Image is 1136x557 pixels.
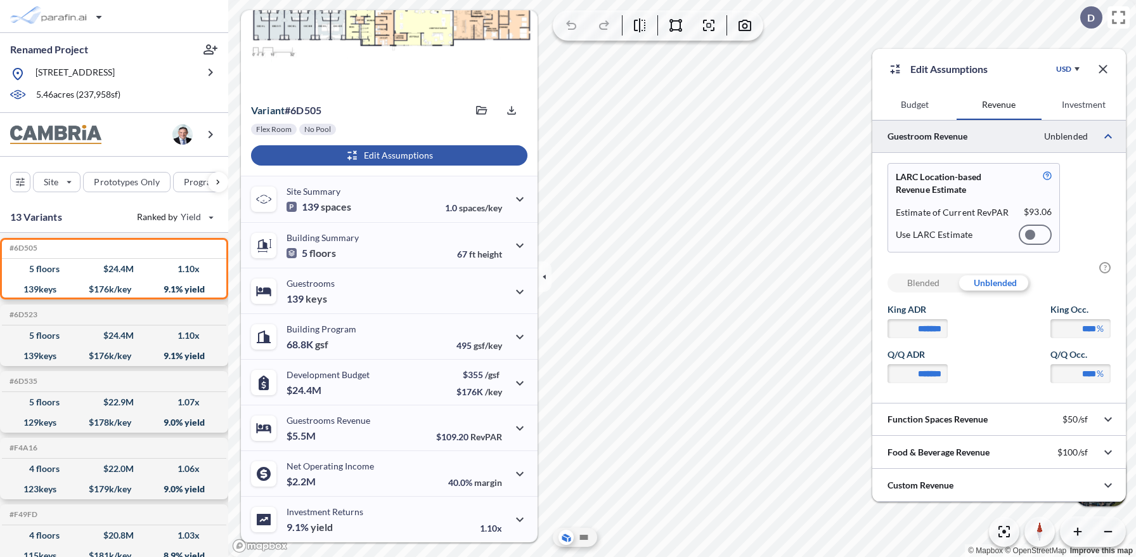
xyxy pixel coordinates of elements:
p: 495 [456,340,502,351]
div: Blended [887,273,959,292]
label: King Occ. [1050,303,1111,316]
p: No Pool [304,124,331,134]
img: BrandImage [10,125,101,145]
p: Edit Assumptions [910,62,988,77]
h5: Click to copy the code [7,244,37,252]
span: gsf/key [474,340,502,351]
p: $109.20 [436,431,502,442]
p: 5.46 acres ( 237,958 sf) [36,88,120,102]
img: user logo [172,124,193,145]
label: % [1097,322,1104,335]
p: D [1087,12,1095,23]
p: Net Operating Income [287,461,374,471]
h5: Click to copy the code [7,377,37,386]
h5: Click to copy the code [7,510,37,519]
p: $5.5M [287,429,318,442]
p: 9.1% [287,521,333,534]
p: Site [44,176,58,188]
p: Flex Room [256,124,292,134]
p: Program [184,176,219,188]
p: 1.10x [480,523,502,534]
p: [STREET_ADDRESS] [35,66,115,82]
a: Mapbox [968,546,1003,555]
button: Investment [1042,89,1126,120]
p: Guestrooms Revenue [287,415,370,426]
span: /gsf [485,369,500,380]
a: OpenStreetMap [1005,546,1066,555]
h5: Click to copy the code [7,310,37,319]
span: gsf [315,338,328,351]
p: Food & Beverage Revenue [887,446,990,459]
span: ft [469,249,475,259]
p: $176K [456,386,502,397]
h5: Click to copy the code [7,443,37,452]
button: Site Plan [576,530,591,545]
button: Ranked by Yield [127,207,222,227]
p: 5 [287,247,336,259]
p: Building Summary [287,232,359,243]
button: Prototypes Only [83,172,171,192]
p: $355 [456,369,502,380]
p: # 6d505 [251,104,321,117]
button: Budget [872,89,957,120]
span: keys [306,292,327,305]
p: Building Program [287,324,356,334]
a: Mapbox homepage [232,539,288,553]
p: 13 Variants [10,209,62,225]
p: 68.8K [287,338,328,351]
button: Edit Assumptions [251,145,527,166]
span: spaces/key [459,202,502,213]
button: Site [33,172,81,192]
p: 40.0% [448,477,502,488]
p: $2.2M [287,475,318,488]
p: Prototypes Only [94,176,160,188]
p: 67 [457,249,502,259]
span: yield [311,521,333,534]
span: Variant [251,104,285,116]
span: RevPAR [470,431,502,442]
div: USD [1056,64,1071,74]
span: /key [485,386,502,397]
button: Program [173,172,242,192]
span: ? [1099,262,1111,273]
span: height [477,249,502,259]
span: margin [474,477,502,488]
span: floors [309,247,336,259]
p: $24.4M [287,384,323,396]
p: Estimate of Current RevPAR [896,206,1009,219]
label: Q/Q Occ. [1050,348,1111,361]
p: Custom Revenue [887,479,953,492]
p: 139 [287,292,327,305]
p: LARC Location-based Revenue Estimate [896,171,1013,196]
label: % [1097,367,1104,380]
p: Renamed Project [10,43,88,56]
a: Improve this map [1070,546,1133,555]
span: Yield [181,211,202,223]
p: 139 [287,200,351,213]
span: spaces [321,200,351,213]
p: 1.0 [445,202,502,213]
p: $50/sf [1062,414,1088,425]
p: Investment Returns [287,506,363,517]
p: Guestrooms [287,278,335,289]
p: Development Budget [287,369,370,380]
p: Site Summary [287,186,340,197]
label: Q/Q ADR [887,348,948,361]
p: Function Spaces Revenue [887,413,988,426]
p: $100/sf [1057,447,1088,458]
label: King ADR [887,303,948,316]
button: Revenue [957,89,1041,120]
p: $ 93.06 [1024,206,1052,219]
div: Unblended [959,273,1031,292]
p: Use LARC Estimate [896,229,972,240]
button: Aerial View [558,530,574,545]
